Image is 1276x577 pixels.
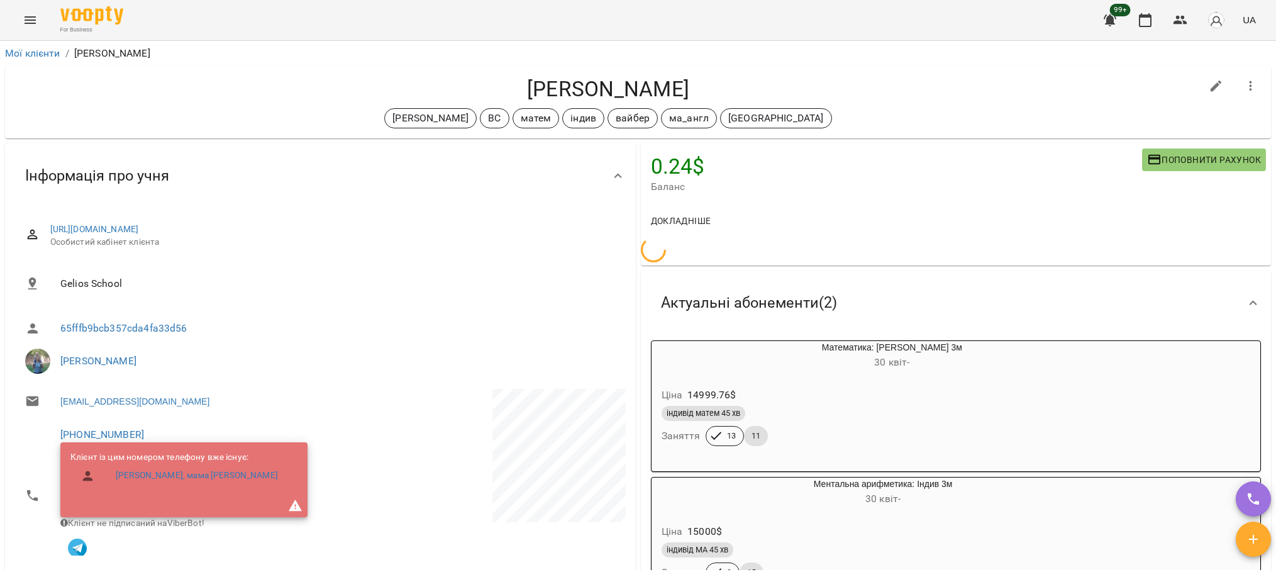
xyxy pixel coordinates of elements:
h4: [PERSON_NAME] [15,76,1201,102]
span: Докладніше [651,213,711,228]
p: 14999.76 $ [687,388,736,403]
h6: Ціна [662,386,683,404]
a: [PHONE_NUMBER] [60,429,144,440]
a: Мої клієнти [5,47,60,59]
div: вайбер [607,108,658,128]
div: Інформація про учня [5,143,636,208]
p: 15000 $ [687,524,722,539]
ul: Клієнт із цим номером телефону вже існує: [70,451,288,493]
img: Voopty Logo [60,6,123,25]
li: / [65,46,69,61]
span: For Business [60,26,123,34]
p: ВС [488,111,501,126]
a: [URL][DOMAIN_NAME] [50,224,139,234]
h4: 0.24 $ [651,154,1142,179]
div: індив [562,108,604,128]
span: UA [1243,13,1256,26]
div: Математика: [PERSON_NAME] 3м [712,341,1073,371]
h6: Заняття [662,427,701,445]
a: [EMAIL_ADDRESS][DOMAIN_NAME] [60,395,209,408]
button: UA [1238,8,1261,31]
div: Ментальна арифметика: Індив 3м [652,478,712,508]
span: 99+ [1110,4,1131,16]
span: Актуальні абонементи ( 2 ) [661,293,837,313]
span: 30 квіт - [874,356,909,368]
a: 65fffb9bcb357cda4fa33d56 [60,322,187,334]
span: Особистий кабінет клієнта [50,236,616,249]
a: [PERSON_NAME] [60,355,136,367]
button: Поповнити рахунок [1142,148,1266,171]
img: avatar_s.png [1207,11,1225,29]
span: Інформація про учня [25,166,169,186]
p: індив [570,111,596,126]
div: Ментальна арифметика: Індив 3м [712,478,1055,508]
p: ма_англ [669,111,709,126]
a: [PERSON_NAME], мама [PERSON_NAME] [116,469,278,482]
div: [PERSON_NAME] [384,108,477,128]
p: [GEOGRAPHIC_DATA] [728,111,824,126]
p: вайбер [616,111,650,126]
p: [PERSON_NAME] [392,111,469,126]
span: індивід матем 45 хв [662,408,745,419]
button: Menu [15,5,45,35]
span: індивід МА 45 хв [662,544,733,556]
button: Математика: [PERSON_NAME] 3м30 квіт- Ціна14999.76$індивід матем 45 хвЗаняття1311 [652,341,1073,461]
img: Оладько Марія [25,349,50,374]
div: матем [513,108,560,128]
span: Поповнити рахунок [1147,152,1261,167]
h6: Ціна [662,523,683,541]
p: [PERSON_NAME] [74,46,150,61]
button: Докладніше [646,210,716,232]
span: Клієнт не підписаний на ViberBot! [60,518,204,528]
div: ма_англ [661,108,717,128]
button: Клієнт підписаний на VooptyBot [60,529,94,563]
div: Актуальні абонементи(2) [641,271,1272,335]
div: [GEOGRAPHIC_DATA] [720,108,832,128]
div: Математика: Індив 3м [652,341,712,371]
span: 11 [744,430,768,442]
nav: breadcrumb [5,46,1271,61]
span: Баланс [651,179,1142,194]
p: матем [521,111,552,126]
span: Gelios School [60,276,616,291]
span: 30 квіт - [865,493,901,505]
div: ВС [480,108,509,128]
span: 13 [719,430,743,442]
img: Telegram [68,539,87,557]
